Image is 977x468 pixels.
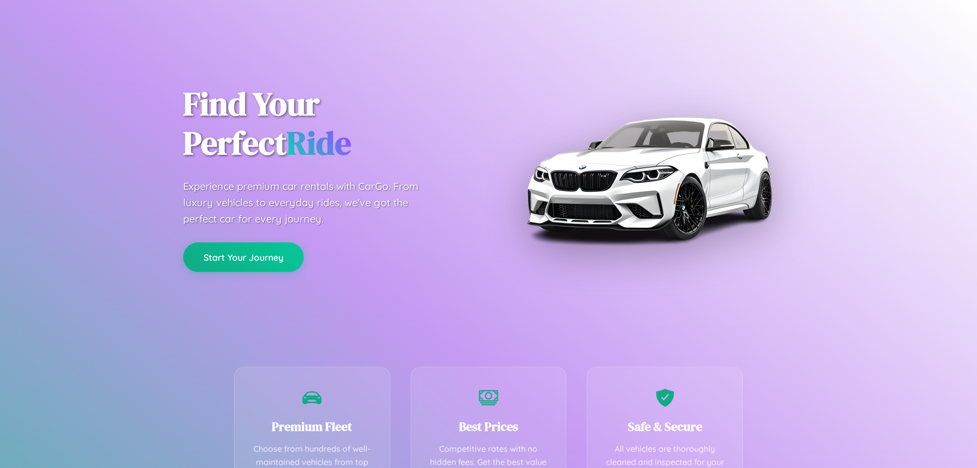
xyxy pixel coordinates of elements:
[286,121,351,165] span: Ride
[426,418,551,435] h3: Best Prices
[183,242,304,272] button: Start Your Journey
[250,418,375,435] h3: Premium Fleet
[183,85,473,163] h1: Find Your Perfect
[522,51,776,306] img: Premium BMW car rental vehicle
[183,178,438,227] p: Experience premium car rentals with CarGo. From luxury vehicles to everyday rides, we've got the ...
[602,418,727,435] h3: Safe & Secure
